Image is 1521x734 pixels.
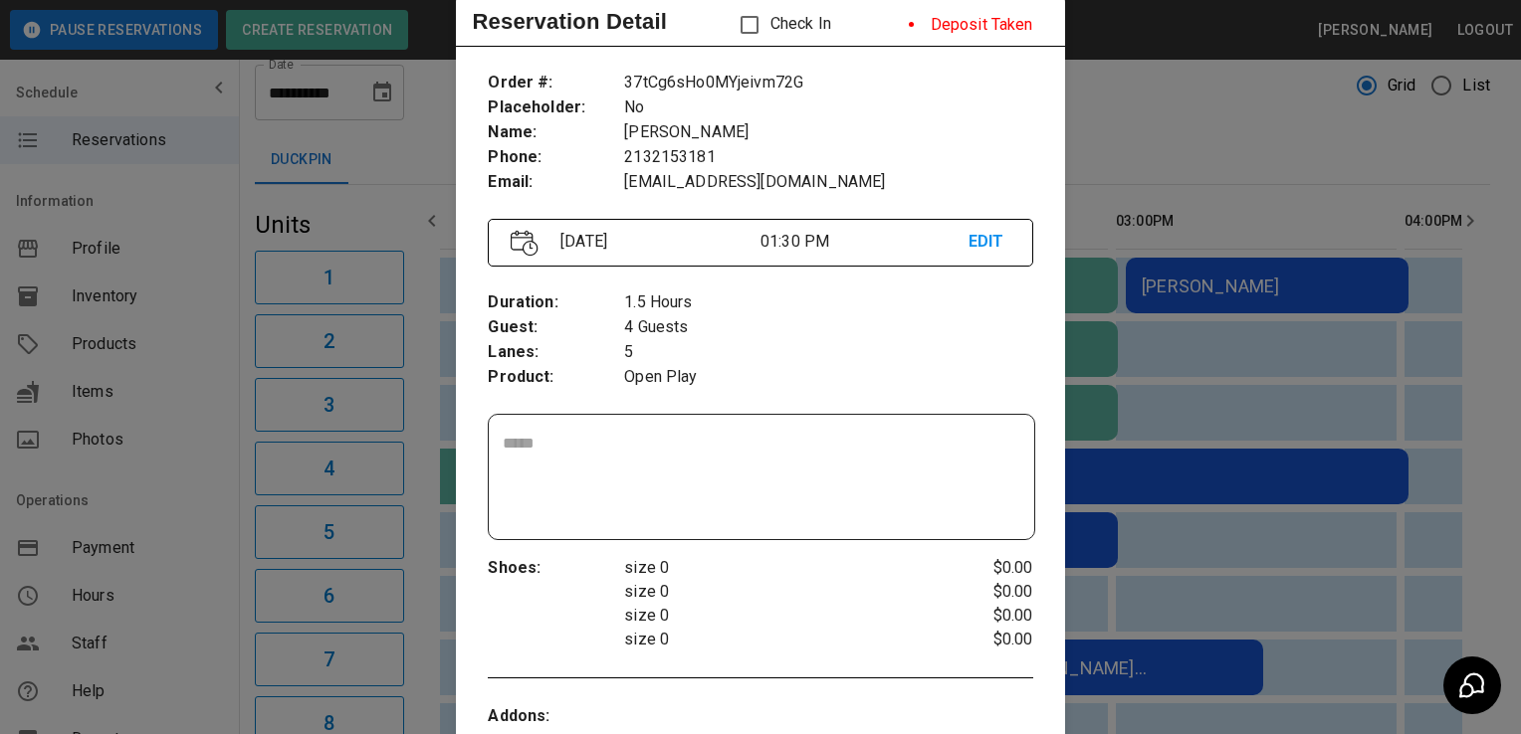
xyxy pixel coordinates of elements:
p: [EMAIL_ADDRESS][DOMAIN_NAME] [624,170,1032,195]
p: Name : [488,120,624,145]
p: $0.00 [942,628,1032,651]
p: 37tCg6sHo0MYjeivm72G [624,71,1032,95]
p: size 0 [624,580,942,604]
p: Product : [488,365,624,390]
p: 4 Guests [624,315,1032,340]
p: [DATE] [552,230,760,254]
p: size 0 [624,556,942,580]
p: 1.5 Hours [624,290,1032,315]
p: $0.00 [942,556,1032,580]
p: Lanes : [488,340,624,365]
p: Reservation Detail [472,5,667,38]
p: [PERSON_NAME] [624,120,1032,145]
p: Shoes : [488,556,624,581]
p: 01:30 PM [760,230,969,254]
p: EDIT [969,230,1010,255]
li: Deposit Taken [893,5,1049,45]
p: 2132153181 [624,145,1032,170]
p: Email : [488,170,624,195]
p: Addons : [488,704,624,729]
p: Order # : [488,71,624,95]
p: Phone : [488,145,624,170]
p: $0.00 [942,580,1032,604]
p: Duration : [488,290,624,315]
p: size 0 [624,628,942,651]
p: Open Play [624,365,1032,390]
p: size 0 [624,604,942,628]
p: Check In [729,4,831,46]
img: Vector [511,230,539,257]
p: No [624,95,1032,120]
p: Guest : [488,315,624,340]
p: $0.00 [942,604,1032,628]
p: Placeholder : [488,95,624,120]
p: 5 [624,340,1032,365]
